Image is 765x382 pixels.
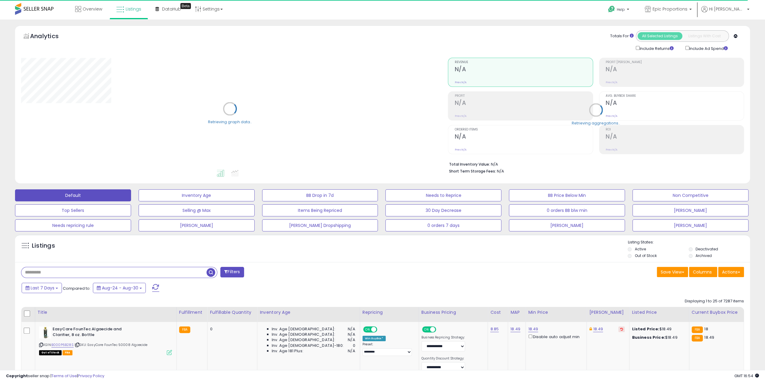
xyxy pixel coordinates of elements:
b: Business Price: [632,335,665,340]
div: Cost [490,309,505,316]
span: DataHub [162,6,181,12]
a: Help [603,1,635,20]
h5: Listings [32,242,55,250]
div: Disable auto adjust min [528,333,582,340]
span: FBA [63,350,73,355]
div: Preset: [363,342,414,356]
button: Filters [220,267,244,277]
p: Listing States: [628,240,750,245]
div: seller snap | | [6,373,104,379]
small: FBA [692,335,703,341]
div: Displaying 1 to 25 of 7287 items [685,298,744,304]
div: Business Pricing [421,309,485,316]
label: Business Repricing Strategy: [421,335,465,340]
div: MAP [510,309,523,316]
button: 30 Day Decrease [385,204,501,216]
button: [PERSON_NAME] Dropshipping [262,219,378,231]
div: $18.49 [632,326,684,332]
button: Needs repricing rule [15,219,131,231]
span: N/A [348,332,355,337]
small: FBA [692,326,703,333]
div: Inventory Age [260,309,357,316]
button: 0 orders BB blw min [509,204,625,216]
a: B000P6B28S [51,342,74,347]
a: 18.49 [510,326,520,332]
button: Items Being Repriced [262,204,378,216]
span: N/A [348,326,355,332]
div: Fulfillment [179,309,205,316]
button: Columns [689,267,717,277]
label: Out of Stock [635,253,656,258]
span: Inv. Age [DEMOGRAPHIC_DATA]: [272,332,335,337]
span: Inv. Age [DEMOGRAPHIC_DATA]-180: [272,343,344,348]
div: Listed Price [632,309,686,316]
div: Totals For [610,33,634,39]
span: OFF [435,327,445,332]
span: Inv. Age 181 Plus: [272,348,303,354]
div: Tooltip anchor [180,3,191,9]
div: Retrieving aggregations.. [572,120,620,126]
span: Overview [83,6,102,12]
b: EasyCare FounTec Algaecide and Clarifier, 8 oz. Bottle [53,326,126,339]
div: Title [38,309,174,316]
span: 2025-09-7 16:54 GMT [734,373,759,379]
div: [PERSON_NAME] [589,309,627,316]
button: Top Sellers [15,204,131,216]
img: 41bSVzfbr6L._SL40_.jpg [39,326,51,338]
button: Needs to Reprice [385,189,501,201]
a: Terms of Use [51,373,77,379]
span: 18.49 [704,335,714,340]
button: Inventory Age [139,189,255,201]
div: Repricing [363,309,416,316]
span: 0 [353,343,355,348]
span: All listings that are currently out of stock and unavailable for purchase on Amazon [39,350,62,355]
span: N/A [348,348,355,354]
b: Listed Price: [632,326,659,332]
button: Aug-24 - Aug-30 [93,283,146,293]
div: Min Price [528,309,584,316]
span: 18 [704,326,708,332]
button: [PERSON_NAME] [139,219,255,231]
a: Hi [PERSON_NAME] [701,6,749,20]
label: Active [635,246,646,252]
span: Hi [PERSON_NAME] [709,6,745,12]
span: | SKU: EasyCare FounTec 50008 Algaecide [75,342,148,347]
span: Compared to: [63,286,90,291]
a: 18.49 [528,326,538,332]
h5: Analytics [30,32,70,42]
span: ON [423,327,430,332]
label: Archived [696,253,712,258]
span: Columns [693,269,712,275]
button: [PERSON_NAME] [509,219,625,231]
span: N/A [348,337,355,343]
span: Inv. Age [DEMOGRAPHIC_DATA]: [272,326,335,332]
a: 18.49 [593,326,603,332]
button: Default [15,189,131,201]
div: ASIN: [39,326,172,354]
span: OFF [376,327,386,332]
div: Current Buybox Price [692,309,741,316]
button: [PERSON_NAME] [632,204,748,216]
div: Win BuyBox * [363,336,386,341]
div: Retrieving graph data.. [208,119,252,124]
label: Deactivated [696,246,718,252]
span: Help [617,7,625,12]
span: ON [364,327,371,332]
div: 0 [210,326,252,332]
i: Get Help [608,5,615,13]
button: Actions [718,267,744,277]
button: Listings With Cost [682,32,727,40]
button: BB Price Below Min [509,189,625,201]
a: Privacy Policy [78,373,104,379]
button: Selling @ Max [139,204,255,216]
button: Non Competitive [632,189,748,201]
div: $18.49 [632,335,684,340]
div: Include Returns [631,45,681,52]
div: Include Ad Spend [681,45,737,52]
button: Save View [657,267,688,277]
small: FBA [179,326,190,333]
button: BB Drop in 7d [262,189,378,201]
span: Last 7 Days [31,285,54,291]
button: All Selected Listings [638,32,682,40]
span: Aug-24 - Aug-30 [102,285,138,291]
